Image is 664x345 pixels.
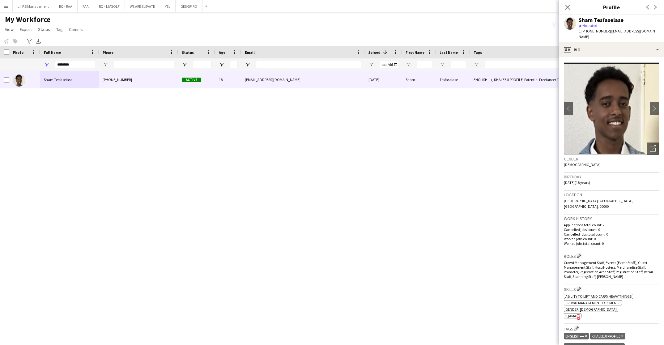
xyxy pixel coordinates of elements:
h3: Skills [564,286,659,292]
button: Open Filter Menu [103,62,108,67]
span: Phone [103,50,113,55]
div: ENGLISH ++, KHALEEJI PROFILE, Potential Freelancer Training, TOP HOST/HOSTESS, TOP PROMOTER, TOP ... [470,71,608,88]
input: Full Name Filter Input [55,61,95,68]
span: Crowd management experience [565,300,620,305]
span: [GEOGRAPHIC_DATA] [GEOGRAPHIC_DATA], [GEOGRAPHIC_DATA], 00000 [564,198,633,209]
div: [PHONE_NUMBER] [99,71,178,88]
button: YSL [160,0,176,12]
div: [EMAIL_ADDRESS][DOMAIN_NAME] [241,71,365,88]
button: RQ - LIVGOLF [94,0,125,12]
h3: Tags [564,325,659,332]
span: Tags [474,50,482,55]
h3: Gender [564,156,659,162]
button: L.I.P.S Management [13,0,54,12]
span: t. [PHONE_NUMBER] [579,29,611,33]
input: Joined Filter Input [380,61,398,68]
div: Sham Tesfaselase [579,17,624,23]
span: Email [245,50,255,55]
span: Crowd Management Staff, Events (Event Staff), Guest Management Staff, Host/Hostess, Merchandise S... [564,260,653,279]
span: [DEMOGRAPHIC_DATA] [564,162,601,167]
button: RAA [78,0,94,12]
span: First Name [406,50,424,55]
div: KHALEEJI PROFILE [590,333,625,339]
div: Sham [402,71,436,88]
button: Open Filter Menu [368,62,374,67]
h3: Profile [559,3,664,11]
div: Bio [559,42,664,57]
span: Not rated [582,23,597,28]
div: Tesfaselase [436,71,470,88]
h3: Location [564,192,659,198]
div: ENGLISH ++ [564,333,589,339]
span: View [5,27,14,32]
button: Open Filter Menu [182,62,187,67]
button: Open Filter Menu [245,62,250,67]
span: [DATE] (18 years) [564,180,590,185]
button: Open Filter Menu [44,62,49,67]
div: [DATE] [365,71,402,88]
span: Export [20,27,32,32]
p: Worked jobs total count: 0 [564,241,659,246]
span: Tag [56,27,63,32]
span: Comms [69,27,83,32]
span: Status [182,50,194,55]
input: Last Name Filter Input [451,61,466,68]
a: Export [17,25,34,33]
span: IQAMA [565,313,576,318]
span: Full Name [44,50,61,55]
a: View [2,25,16,33]
a: Tag [54,25,65,33]
h3: Birthday [564,174,659,180]
h3: Work history [564,216,659,221]
button: Open Filter Menu [219,62,224,67]
button: WE ARE ELEVATE [125,0,160,12]
input: Status Filter Input [193,61,211,68]
span: | [EMAIL_ADDRESS][DOMAIN_NAME] [579,29,657,39]
span: Sham Tesfaselase [44,77,72,82]
p: Cancelled jobs total count: 0 [564,232,659,236]
div: 18 [215,71,241,88]
span: Gender: [DEMOGRAPHIC_DATA] [565,307,617,312]
span: Photo [13,50,23,55]
input: Age Filter Input [230,61,237,68]
input: Email Filter Input [256,61,361,68]
span: Ability to lift and carry heavy things [565,294,632,299]
app-action-btn: Export XLSX [35,37,42,45]
app-action-btn: Advanced filters [26,37,33,45]
button: Open Filter Menu [474,62,479,67]
span: Last Name [440,50,458,55]
p: Worked jobs count: 0 [564,236,659,241]
a: Status [36,25,53,33]
button: Open Filter Menu [406,62,411,67]
input: First Name Filter Input [417,61,432,68]
p: Applications total count: 2 [564,223,659,227]
img: Crew avatar or photo [564,62,659,155]
span: Active [182,78,201,82]
span: My Workforce [5,15,50,24]
input: Phone Filter Input [114,61,174,68]
button: GES/SPIRO [176,0,202,12]
div: Open photos pop-in [647,143,659,155]
span: Joined [368,50,381,55]
input: Tags Filter Input [485,61,604,68]
p: Cancelled jobs count: 0 [564,227,659,232]
img: Sham Tesfaselase [13,74,25,87]
button: RQ - RAA [54,0,78,12]
button: Open Filter Menu [440,62,445,67]
span: Age [219,50,225,55]
h3: Roles [564,253,659,259]
a: Comms [66,25,85,33]
span: Status [38,27,50,32]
